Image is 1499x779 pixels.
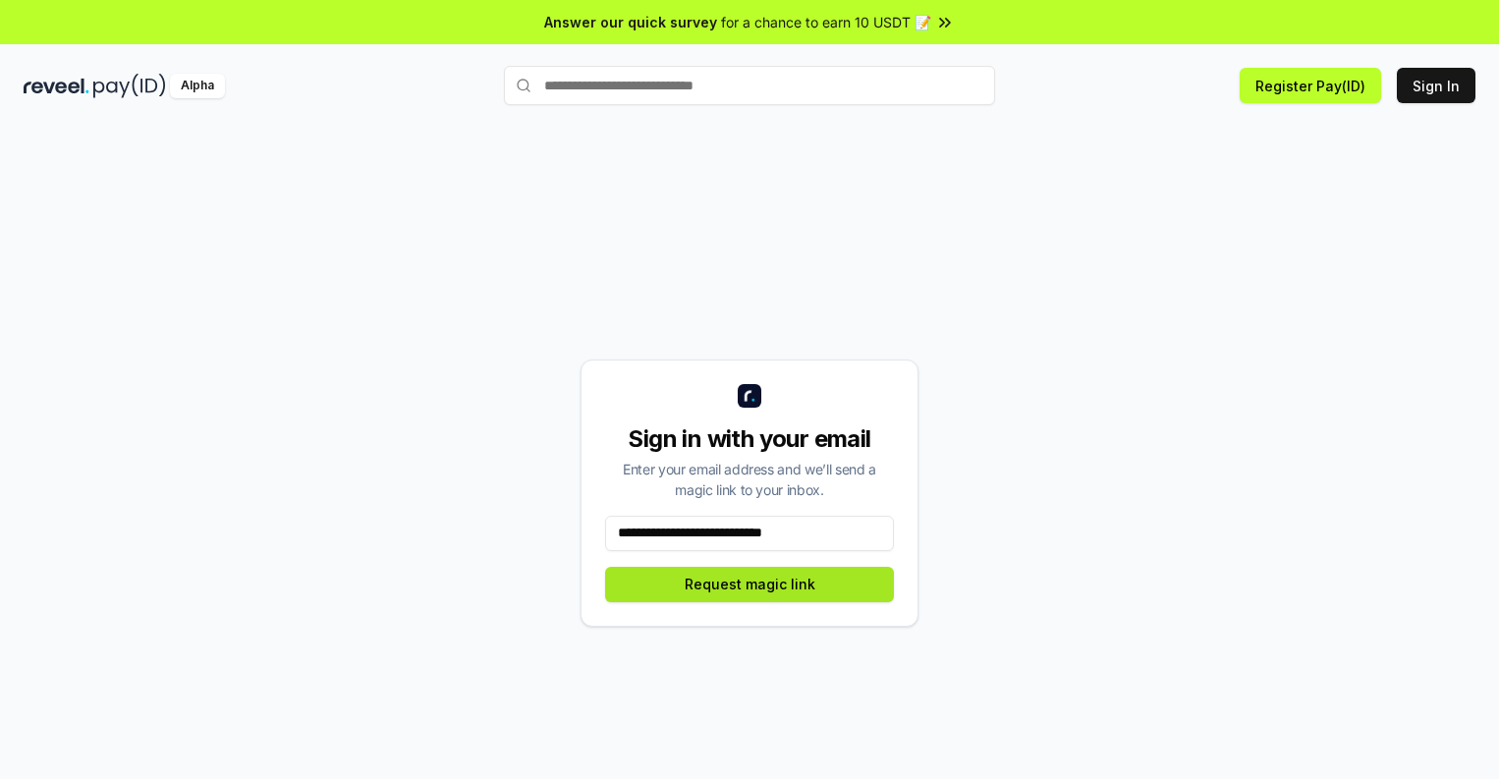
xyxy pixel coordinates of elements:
span: Answer our quick survey [544,12,717,32]
button: Request magic link [605,567,894,602]
img: logo_small [738,384,761,408]
button: Sign In [1397,68,1475,103]
div: Enter your email address and we’ll send a magic link to your inbox. [605,459,894,500]
img: pay_id [93,74,166,98]
div: Alpha [170,74,225,98]
div: Sign in with your email [605,423,894,455]
span: for a chance to earn 10 USDT 📝 [721,12,931,32]
img: reveel_dark [24,74,89,98]
button: Register Pay(ID) [1240,68,1381,103]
